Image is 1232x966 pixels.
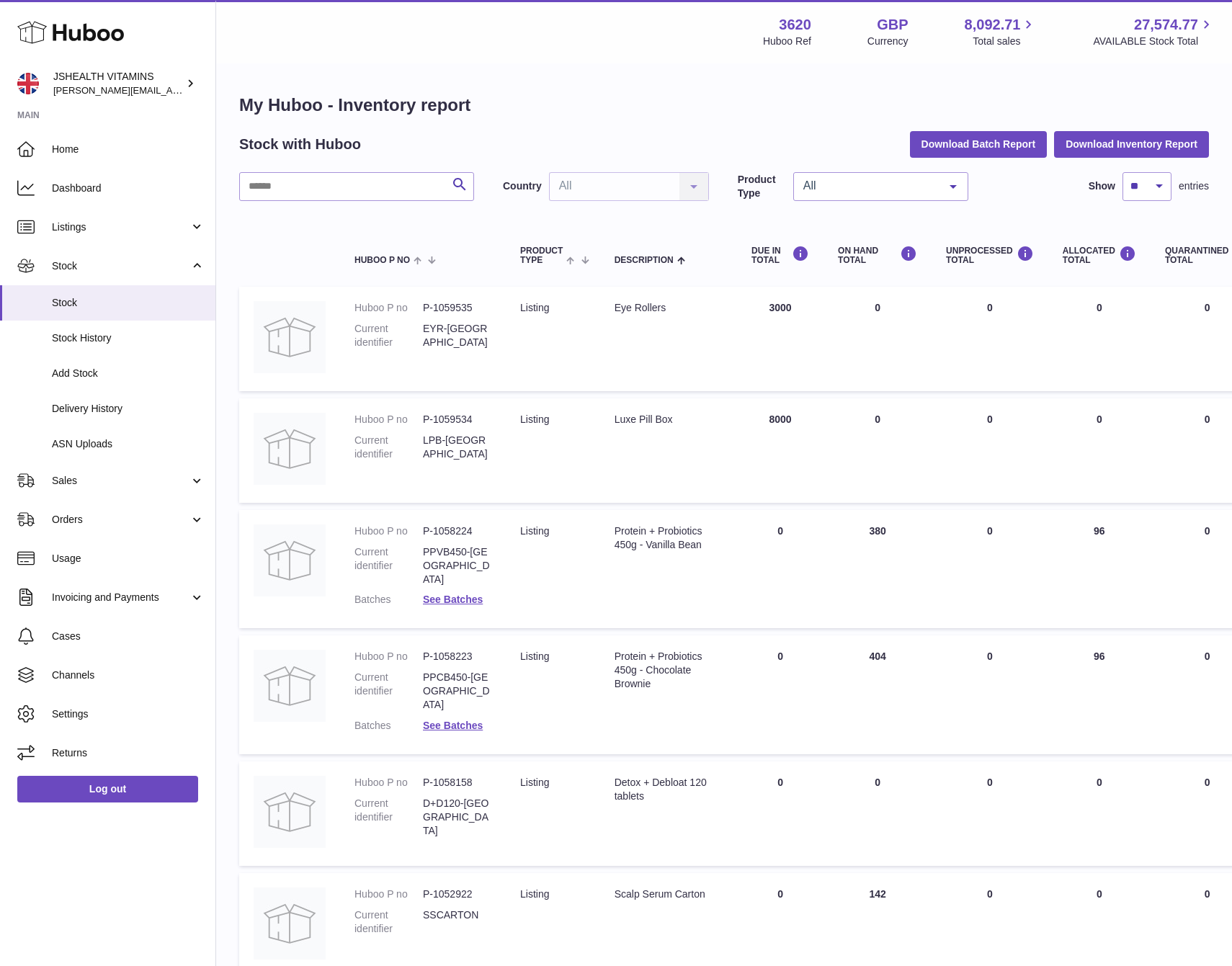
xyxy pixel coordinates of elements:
[423,594,483,605] a: See Batches
[354,413,423,426] dt: Huboo P no
[520,413,549,425] span: listing
[254,776,326,848] img: product image
[354,671,423,712] dt: Current identifier
[254,650,326,722] img: product image
[354,650,423,663] dt: Huboo P no
[1048,287,1151,391] td: 0
[1093,35,1215,48] span: AVAILABLE Stock Total
[738,173,786,200] label: Product Type
[932,398,1048,503] td: 0
[520,525,549,537] span: listing
[53,84,289,96] span: [PERSON_NAME][EMAIL_ADDRESS][DOMAIN_NAME]
[239,94,1209,117] h1: My Huboo - Inventory report
[354,545,423,586] dt: Current identifier
[615,776,723,803] div: Detox + Debloat 120 tablets
[354,524,423,538] dt: Huboo P no
[615,650,723,691] div: Protein + Probiotics 450g - Chocolate Brownie
[52,402,205,416] span: Delivery History
[52,437,205,451] span: ASN Uploads
[423,322,491,349] dd: EYR-[GEOGRAPHIC_DATA]
[965,15,1037,48] a: 8,092.71 Total sales
[1179,179,1209,193] span: entries
[1048,510,1151,628] td: 96
[254,301,326,373] img: product image
[1205,413,1210,425] span: 0
[946,246,1034,265] div: UNPROCESSED Total
[17,73,39,94] img: francesca@jshealthvitamins.com
[838,246,917,265] div: ON HAND Total
[423,908,491,936] dd: SSCARTON
[254,413,326,485] img: product image
[354,322,423,349] dt: Current identifier
[751,246,809,265] div: DUE IN TOTAL
[737,635,823,753] td: 0
[423,545,491,586] dd: PPVB450-[GEOGRAPHIC_DATA]
[520,650,549,662] span: listing
[354,301,423,315] dt: Huboo P no
[354,887,423,901] dt: Huboo P no
[423,720,483,731] a: See Batches
[932,635,1048,753] td: 0
[1063,246,1136,265] div: ALLOCATED Total
[423,434,491,461] dd: LPB-[GEOGRAPHIC_DATA]
[423,671,491,712] dd: PPCB450-[GEOGRAPHIC_DATA]
[823,287,932,391] td: 0
[737,398,823,503] td: 8000
[52,630,205,643] span: Cases
[354,797,423,838] dt: Current identifier
[52,513,189,527] span: Orders
[52,591,189,604] span: Invoicing and Payments
[615,256,674,265] span: Description
[423,413,491,426] dd: P-1059534
[823,761,932,866] td: 0
[239,135,361,154] h2: Stock with Huboo
[1089,179,1115,193] label: Show
[52,746,205,760] span: Returns
[354,434,423,461] dt: Current identifier
[1205,302,1210,313] span: 0
[520,246,563,265] span: Product Type
[354,776,423,790] dt: Huboo P no
[52,668,205,682] span: Channels
[1093,15,1215,48] a: 27,574.77 AVAILABLE Stock Total
[52,220,189,234] span: Listings
[52,474,189,488] span: Sales
[354,908,423,936] dt: Current identifier
[615,301,723,315] div: Eye Rollers
[52,552,205,565] span: Usage
[1205,525,1210,537] span: 0
[423,887,491,901] dd: P-1052922
[503,179,542,193] label: Country
[1048,761,1151,866] td: 0
[520,888,549,900] span: listing
[254,887,326,960] img: product image
[354,256,410,265] span: Huboo P no
[823,635,932,753] td: 404
[737,287,823,391] td: 3000
[52,707,205,721] span: Settings
[17,776,198,802] a: Log out
[354,593,423,607] dt: Batches
[52,296,205,310] span: Stock
[737,761,823,866] td: 0
[932,510,1048,628] td: 0
[615,887,723,901] div: Scalp Serum Carton
[520,302,549,313] span: listing
[932,287,1048,391] td: 0
[823,398,932,503] td: 0
[423,650,491,663] dd: P-1058223
[1048,635,1151,753] td: 96
[615,524,723,552] div: Protein + Probiotics 450g - Vanilla Bean
[520,777,549,788] span: listing
[973,35,1037,48] span: Total sales
[423,776,491,790] dd: P-1058158
[423,524,491,538] dd: P-1058224
[1205,888,1210,900] span: 0
[779,15,811,35] strong: 3620
[354,719,423,733] dt: Batches
[52,259,189,273] span: Stock
[910,131,1048,157] button: Download Batch Report
[1205,777,1210,788] span: 0
[423,797,491,838] dd: D+D120-[GEOGRAPHIC_DATA]
[867,35,909,48] div: Currency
